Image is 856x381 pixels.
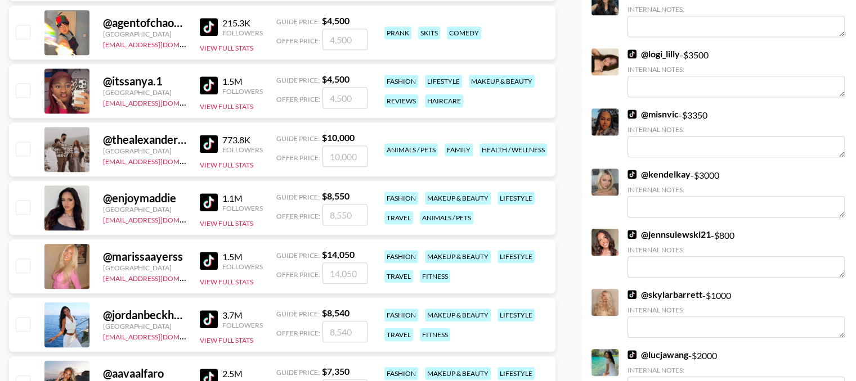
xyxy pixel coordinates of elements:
[384,75,418,88] div: fashion
[103,214,216,224] a: [EMAIL_ADDRESS][DOMAIN_NAME]
[103,191,186,205] div: @ enjoymaddie
[222,204,263,212] div: Followers
[322,321,368,342] input: 8,540
[628,229,711,240] a: @jennsulewski21
[276,76,320,84] span: Guide Price:
[103,74,186,88] div: @ itssanya.1
[425,94,463,107] div: haircare
[384,143,438,156] div: animals / pets
[103,250,186,264] div: @ marissaayerss
[276,212,320,220] span: Offer Price:
[628,229,845,278] div: - $ 800
[103,97,216,107] a: [EMAIL_ADDRESS][DOMAIN_NAME]
[628,289,845,338] div: - $ 1000
[222,262,263,271] div: Followers
[420,270,450,283] div: fitness
[222,310,263,321] div: 3.7M
[200,252,218,270] img: TikTok
[322,204,368,225] input: 8,550
[222,321,263,329] div: Followers
[276,193,320,201] span: Guide Price:
[469,75,535,88] div: makeup & beauty
[418,26,440,39] div: skits
[200,310,218,328] img: TikTok
[384,367,418,380] div: fashion
[628,169,691,180] a: @kendelkay
[200,278,253,286] button: View Full Stats
[322,190,349,201] strong: $ 8,550
[628,125,845,134] div: Internal Notes:
[384,328,413,341] div: travel
[103,133,186,147] div: @ thealexanderfamilyy
[628,108,845,157] div: - $ 3350
[498,367,535,380] div: lifestyle
[103,147,186,155] div: [GEOGRAPHIC_DATA]
[425,309,491,321] div: makeup & beauty
[628,185,845,194] div: Internal Notes:
[322,146,368,167] input: 10,000
[425,192,491,205] div: makeup & beauty
[103,88,186,97] div: [GEOGRAPHIC_DATA]
[276,329,320,337] span: Offer Price:
[425,367,491,380] div: makeup & beauty
[200,219,253,228] button: View Full Stats
[498,192,535,205] div: lifestyle
[276,134,320,143] span: Guide Price:
[628,349,688,360] a: @lucjawang
[322,262,368,284] input: 14,050
[103,155,216,166] a: [EMAIL_ADDRESS][DOMAIN_NAME]
[103,366,186,380] div: @ aavaalfaro
[322,15,349,26] strong: $ 4,500
[384,211,413,224] div: travel
[628,246,845,254] div: Internal Notes:
[628,306,845,314] div: Internal Notes:
[103,30,186,38] div: [GEOGRAPHIC_DATA]
[322,29,368,50] input: 4,500
[200,161,253,169] button: View Full Stats
[322,87,368,108] input: 4,500
[222,368,263,379] div: 2.5M
[628,49,637,58] img: TikTok
[222,29,263,37] div: Followers
[384,309,418,321] div: fashion
[322,249,355,260] strong: $ 14,050
[222,87,263,96] div: Followers
[384,270,413,283] div: travel
[384,26,411,39] div: prank
[276,17,320,26] span: Guide Price:
[384,94,418,107] div: reviews
[628,350,637,359] img: TikTok
[425,250,491,263] div: makeup & beauty
[276,153,320,162] span: Offer Price:
[103,38,216,49] a: [EMAIL_ADDRESS][DOMAIN_NAME]
[628,48,845,97] div: - $ 3500
[276,368,320,377] span: Guide Price:
[628,48,680,60] a: @logi_lilly
[322,366,349,377] strong: $ 7,350
[479,143,547,156] div: health / wellness
[276,251,320,260] span: Guide Price:
[628,366,845,374] div: Internal Notes:
[276,270,320,279] span: Offer Price:
[200,336,253,344] button: View Full Stats
[103,16,186,30] div: @ agentofchaos_01
[628,110,637,119] img: TikTok
[222,146,263,154] div: Followers
[276,37,320,45] span: Offer Price:
[420,328,450,341] div: fitness
[200,135,218,153] img: TikTok
[384,192,418,205] div: fashion
[222,76,263,87] div: 1.5M
[200,76,218,94] img: TikTok
[628,170,637,179] img: TikTok
[420,211,473,224] div: animals / pets
[445,143,473,156] div: family
[222,251,263,262] div: 1.5M
[628,169,845,217] div: - $ 3000
[103,205,186,214] div: [GEOGRAPHIC_DATA]
[498,250,535,263] div: lifestyle
[628,5,845,13] div: Internal Notes:
[425,75,462,88] div: lifestyle
[200,193,218,211] img: TikTok
[200,44,253,52] button: View Full Stats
